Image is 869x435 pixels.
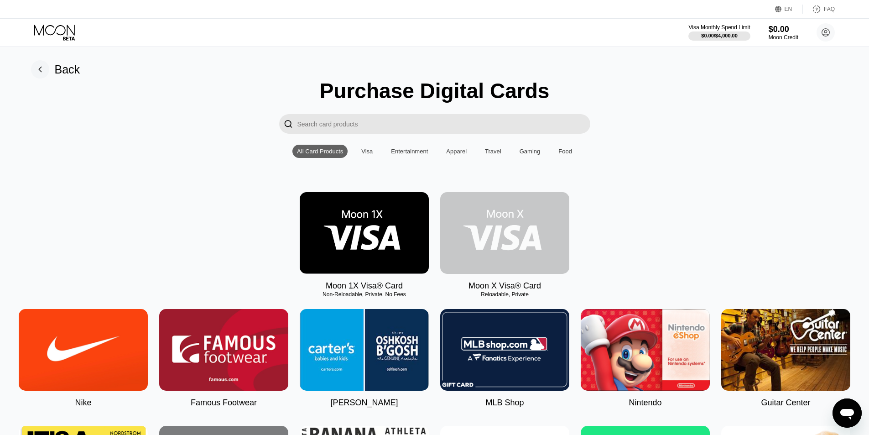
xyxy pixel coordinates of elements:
div: All Card Products [297,148,343,155]
div: Non-Reloadable, Private, No Fees [300,291,429,298]
div: Apparel [442,145,471,158]
div: Food [558,148,572,155]
div: Guitar Center [761,398,810,408]
div: Food [554,145,577,158]
div: FAQ [803,5,835,14]
div: $0.00 / $4,000.00 [701,33,738,38]
div: Moon Credit [769,34,798,41]
div: MLB Shop [485,398,524,408]
div: Reloadable, Private [440,291,569,298]
div: Visa [357,145,377,158]
div: Visa Monthly Spend Limit [688,24,750,31]
div: [PERSON_NAME] [330,398,398,408]
div: EN [775,5,803,14]
div: $0.00Moon Credit [769,25,798,41]
div: Moon 1X Visa® Card [326,281,403,291]
div: Visa Monthly Spend Limit$0.00/$4,000.00 [688,24,750,41]
input: Search card products [297,114,590,134]
div: EN [785,6,792,12]
div: Nintendo [629,398,661,408]
div: Travel [485,148,501,155]
div: Back [31,60,80,79]
div: Visa [361,148,373,155]
div: Apparel [446,148,467,155]
div: All Card Products [292,145,348,158]
div: Purchase Digital Cards [320,79,550,103]
div: Entertainment [386,145,432,158]
div: Gaming [515,145,545,158]
div: Moon X Visa® Card [468,281,541,291]
div:  [279,114,297,134]
iframe: Button to launch messaging window [833,398,862,428]
div: Famous Footwear [191,398,257,408]
div: Gaming [520,148,541,155]
div: FAQ [824,6,835,12]
div: Back [55,63,80,76]
div: $0.00 [769,25,798,34]
div: Travel [480,145,506,158]
div: Entertainment [391,148,428,155]
div:  [284,119,293,129]
div: Nike [75,398,91,408]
